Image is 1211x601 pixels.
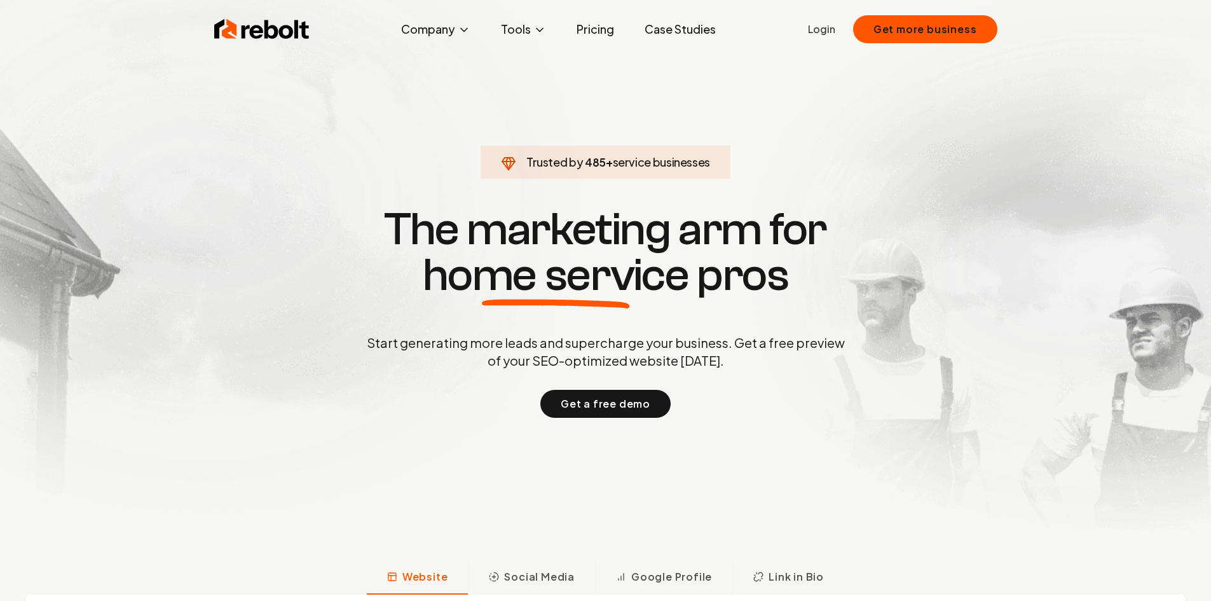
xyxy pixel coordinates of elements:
a: Case Studies [634,17,726,42]
button: Link in Bio [732,562,844,595]
button: Website [367,562,469,595]
h1: The marketing arm for pros [301,207,911,298]
a: Login [808,22,835,37]
span: Google Profile [631,569,712,584]
button: Company [391,17,481,42]
span: + [606,155,613,169]
img: Rebolt Logo [214,17,310,42]
a: Pricing [566,17,624,42]
span: Social Media [504,569,575,584]
button: Get a free demo [540,390,671,418]
span: 485 [585,153,606,171]
button: Google Profile [595,562,732,595]
span: Website [402,569,448,584]
span: Trusted by [526,155,583,169]
button: Get more business [853,15,997,43]
span: Link in Bio [769,569,824,584]
p: Start generating more leads and supercharge your business. Get a free preview of your SEO-optimiz... [364,334,847,370]
button: Social Media [468,562,595,595]
span: service businesses [613,155,711,169]
span: home service [423,252,689,298]
button: Tools [491,17,556,42]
